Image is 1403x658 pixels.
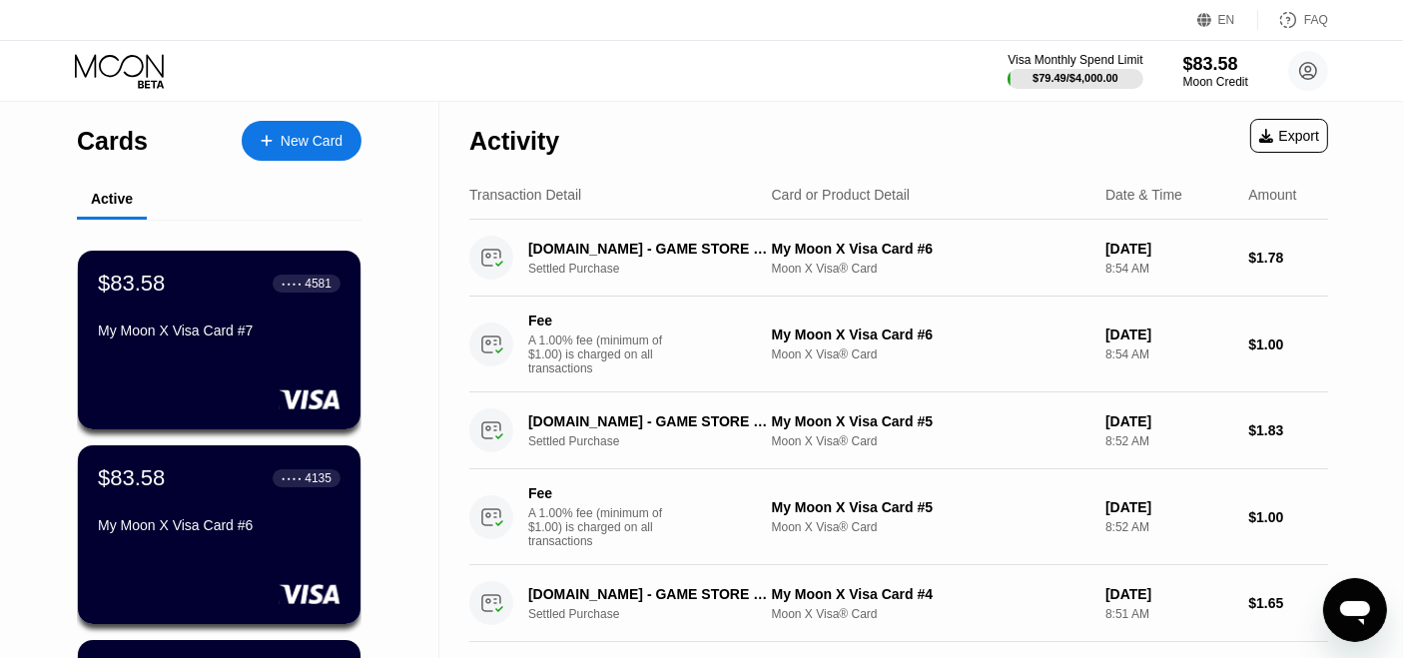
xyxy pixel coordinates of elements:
[282,475,302,481] div: ● ● ● ●
[1304,13,1328,27] div: FAQ
[528,586,768,602] div: [DOMAIN_NAME] - GAME STORE [PHONE_NUMBER] US
[1248,336,1328,352] div: $1.00
[281,133,343,150] div: New Card
[78,445,360,624] div: $83.58● ● ● ●4135My Moon X Visa Card #6
[469,220,1328,297] div: [DOMAIN_NAME] - GAME STORE [PHONE_NUMBER] USSettled PurchaseMy Moon X Visa Card #6Moon X Visa® Ca...
[305,277,332,291] div: 4581
[1105,347,1232,361] div: 8:54 AM
[1248,509,1328,525] div: $1.00
[1248,422,1328,438] div: $1.83
[1323,578,1387,642] iframe: Button to launch messaging window
[98,323,341,338] div: My Moon X Visa Card #7
[528,241,768,257] div: [DOMAIN_NAME] - GAME STORE [PHONE_NUMBER] US
[528,607,786,621] div: Settled Purchase
[1218,13,1235,27] div: EN
[772,520,1089,534] div: Moon X Visa® Card
[528,485,668,501] div: Fee
[98,517,341,533] div: My Moon X Visa Card #6
[528,262,786,276] div: Settled Purchase
[1248,595,1328,611] div: $1.65
[1105,607,1232,621] div: 8:51 AM
[77,127,148,156] div: Cards
[772,607,1089,621] div: Moon X Visa® Card
[305,471,332,485] div: 4135
[1183,54,1248,75] div: $83.58
[91,191,133,207] div: Active
[1105,262,1232,276] div: 8:54 AM
[1105,520,1232,534] div: 8:52 AM
[1250,119,1328,153] div: Export
[1033,72,1118,84] div: $79.49 / $4,000.00
[98,465,165,491] div: $83.58
[528,333,678,375] div: A 1.00% fee (minimum of $1.00) is charged on all transactions
[772,327,1089,342] div: My Moon X Visa Card #6
[1183,75,1248,89] div: Moon Credit
[469,469,1328,565] div: FeeA 1.00% fee (minimum of $1.00) is charged on all transactionsMy Moon X Visa Card #5Moon X Visa...
[1105,241,1232,257] div: [DATE]
[469,392,1328,469] div: [DOMAIN_NAME] - GAME STORE [PHONE_NUMBER] USSettled PurchaseMy Moon X Visa Card #5Moon X Visa® Ca...
[772,434,1089,448] div: Moon X Visa® Card
[1248,187,1296,203] div: Amount
[772,413,1089,429] div: My Moon X Visa Card #5
[1105,413,1232,429] div: [DATE]
[469,565,1328,642] div: [DOMAIN_NAME] - GAME STORE [PHONE_NUMBER] USSettled PurchaseMy Moon X Visa Card #4Moon X Visa® Ca...
[242,121,361,161] div: New Card
[772,499,1089,515] div: My Moon X Visa Card #5
[1105,327,1232,342] div: [DATE]
[1258,10,1328,30] div: FAQ
[1008,53,1142,89] div: Visa Monthly Spend Limit$79.49/$4,000.00
[78,251,360,429] div: $83.58● ● ● ●4581My Moon X Visa Card #7
[1105,434,1232,448] div: 8:52 AM
[528,506,678,548] div: A 1.00% fee (minimum of $1.00) is charged on all transactions
[772,187,911,203] div: Card or Product Detail
[528,434,786,448] div: Settled Purchase
[1008,53,1142,67] div: Visa Monthly Spend Limit
[772,347,1089,361] div: Moon X Visa® Card
[469,127,559,156] div: Activity
[282,281,302,287] div: ● ● ● ●
[1105,499,1232,515] div: [DATE]
[98,271,165,297] div: $83.58
[772,262,1089,276] div: Moon X Visa® Card
[1259,128,1319,144] div: Export
[1197,10,1258,30] div: EN
[772,586,1089,602] div: My Moon X Visa Card #4
[772,241,1089,257] div: My Moon X Visa Card #6
[528,413,768,429] div: [DOMAIN_NAME] - GAME STORE [PHONE_NUMBER] US
[1105,586,1232,602] div: [DATE]
[528,313,668,329] div: Fee
[1248,250,1328,266] div: $1.78
[1183,54,1248,89] div: $83.58Moon Credit
[469,187,581,203] div: Transaction Detail
[1105,187,1182,203] div: Date & Time
[469,297,1328,392] div: FeeA 1.00% fee (minimum of $1.00) is charged on all transactionsMy Moon X Visa Card #6Moon X Visa...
